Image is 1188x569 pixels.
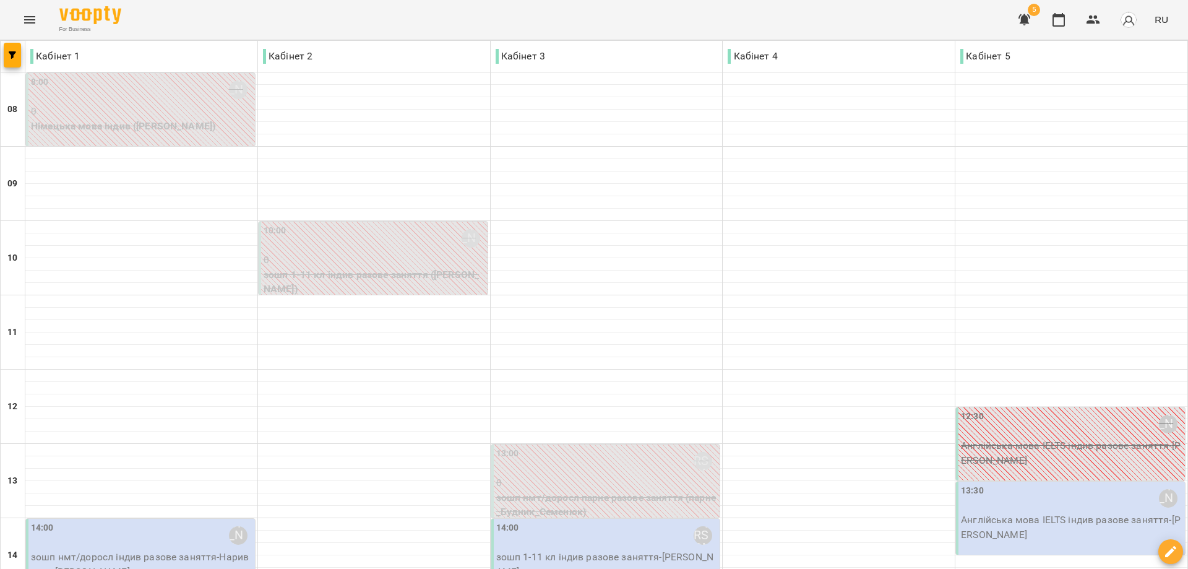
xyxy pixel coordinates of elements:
[7,400,17,414] h6: 12
[59,25,121,33] span: For Business
[496,476,718,490] p: 0
[1120,11,1137,28] img: avatar_s.png
[59,6,121,24] img: Voopty Logo
[264,267,485,297] p: зошп 1-11 кл індив разове заняття ([PERSON_NAME])
[1150,8,1173,31] button: RU
[1155,13,1168,26] span: RU
[263,49,312,64] p: Кабінет 2
[694,526,712,545] div: Бекерова Пелагея Юріївна
[1159,415,1177,433] div: Костєєва Марина Станіславівна
[229,80,247,99] div: Романюк Олена Олександрівна
[960,49,1010,64] p: Кабінет 5
[496,490,718,519] p: зошп нмт/доросл парне разове заняття (парне_Будник_Семенюк)
[961,484,984,498] label: 13:30
[30,49,80,64] p: Кабінет 1
[961,438,1182,467] p: Англійська мова IELTS індив разове заняття - [PERSON_NAME]
[728,49,777,64] p: Кабінет 4
[7,474,17,488] h6: 13
[264,224,286,238] label: 10:00
[961,513,1182,542] p: Англійська мова IELTS індив разове заняття - [PERSON_NAME]
[31,521,54,535] label: 14:00
[961,410,984,423] label: 12:30
[496,49,545,64] p: Кабінет 3
[496,447,519,461] label: 13:00
[31,76,48,89] label: 8:00
[7,177,17,191] h6: 09
[462,229,480,248] div: Романюк Олена Олександрівна
[15,5,45,35] button: Menu
[7,251,17,265] h6: 10
[694,452,712,471] div: Бекерова Пелагея Юріївна
[1028,4,1040,16] span: 5
[7,326,17,339] h6: 11
[31,119,252,134] p: Німецька мова індив ([PERSON_NAME])
[229,526,247,545] div: Тагунова Анастасія Костянтинівна
[264,253,485,267] p: 0
[7,549,17,562] h6: 14
[496,521,519,535] label: 14:00
[7,103,17,116] h6: 08
[1159,489,1177,508] div: Костєєва Марина Станіславівна
[31,104,252,119] p: 0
